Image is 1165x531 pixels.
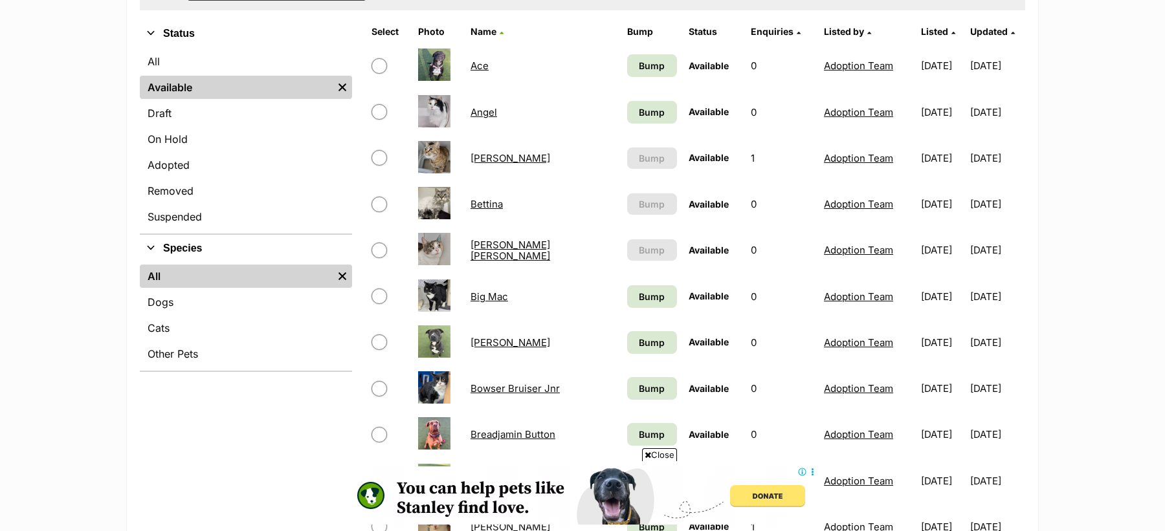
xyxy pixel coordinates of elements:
[471,239,550,262] a: [PERSON_NAME] [PERSON_NAME]
[471,26,496,37] span: Name
[140,205,352,228] a: Suspended
[471,336,550,349] a: [PERSON_NAME]
[746,228,817,272] td: 0
[639,290,665,303] span: Bump
[140,342,352,365] a: Other Pets
[970,320,1024,365] td: [DATE]
[140,50,352,73] a: All
[970,136,1024,180] td: [DATE]
[970,366,1024,411] td: [DATE]
[824,26,871,37] a: Listed by
[471,106,497,118] a: Angel
[140,179,352,202] a: Removed
[140,265,333,288] a: All
[824,26,864,37] span: Listed by
[746,459,817,503] td: 0
[627,377,677,400] a: Bump
[916,182,970,226] td: [DATE]
[970,43,1024,88] td: [DATE]
[627,147,677,169] button: Bump
[140,76,333,99] a: Available
[622,21,682,42] th: Bump
[746,366,817,411] td: 0
[689,106,729,117] span: Available
[746,412,817,457] td: 0
[627,331,677,354] a: Bump
[916,90,970,135] td: [DATE]
[627,101,677,124] a: Bump
[140,316,352,340] a: Cats
[639,151,665,165] span: Bump
[140,25,352,42] button: Status
[824,106,893,118] a: Adoption Team
[639,197,665,211] span: Bump
[970,26,1015,37] a: Updated
[689,383,729,394] span: Available
[916,274,970,319] td: [DATE]
[471,290,508,303] a: Big Mac
[683,21,744,42] th: Status
[689,336,729,347] span: Available
[689,152,729,163] span: Available
[824,60,893,72] a: Adoption Team
[970,228,1024,272] td: [DATE]
[916,228,970,272] td: [DATE]
[751,26,793,37] span: translation missing: en.admin.listings.index.attributes.enquiries
[140,262,352,371] div: Species
[746,43,817,88] td: 0
[140,153,352,177] a: Adopted
[689,199,729,210] span: Available
[970,26,1008,37] span: Updated
[824,244,893,256] a: Adoption Team
[140,127,352,151] a: On Hold
[916,459,970,503] td: [DATE]
[639,336,665,349] span: Bump
[639,105,665,119] span: Bump
[970,459,1024,503] td: [DATE]
[824,475,893,487] a: Adoption Team
[471,198,503,210] a: Bettina
[140,47,352,233] div: Status
[916,43,970,88] td: [DATE]
[746,320,817,365] td: 0
[140,290,352,314] a: Dogs
[413,21,464,42] th: Photo
[824,152,893,164] a: Adoption Team
[746,136,817,180] td: 1
[627,423,677,446] a: Bump
[471,26,504,37] a: Name
[140,102,352,125] a: Draft
[471,428,555,440] a: Breadjamin Button
[347,466,818,525] iframe: Advertisement
[627,285,677,308] a: Bump
[689,244,729,255] span: Available
[689,60,729,71] span: Available
[824,336,893,349] a: Adoption Team
[471,382,560,395] a: Bowser Bruiser Jnr
[627,239,677,261] button: Bump
[824,290,893,303] a: Adoption Team
[366,21,412,42] th: Select
[471,152,550,164] a: [PERSON_NAME]
[970,412,1024,457] td: [DATE]
[642,448,677,461] span: Close
[333,265,352,288] a: Remove filter
[689,429,729,440] span: Available
[824,198,893,210] a: Adoption Team
[916,320,970,365] td: [DATE]
[639,243,665,257] span: Bump
[746,90,817,135] td: 0
[333,76,352,99] a: Remove filter
[916,412,970,457] td: [DATE]
[639,428,665,441] span: Bump
[921,26,948,37] span: Listed
[689,290,729,301] span: Available
[746,182,817,226] td: 0
[824,428,893,440] a: Adoption Team
[916,366,970,411] td: [DATE]
[140,240,352,257] button: Species
[746,274,817,319] td: 0
[639,59,665,72] span: Bump
[471,60,489,72] a: Ace
[970,274,1024,319] td: [DATE]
